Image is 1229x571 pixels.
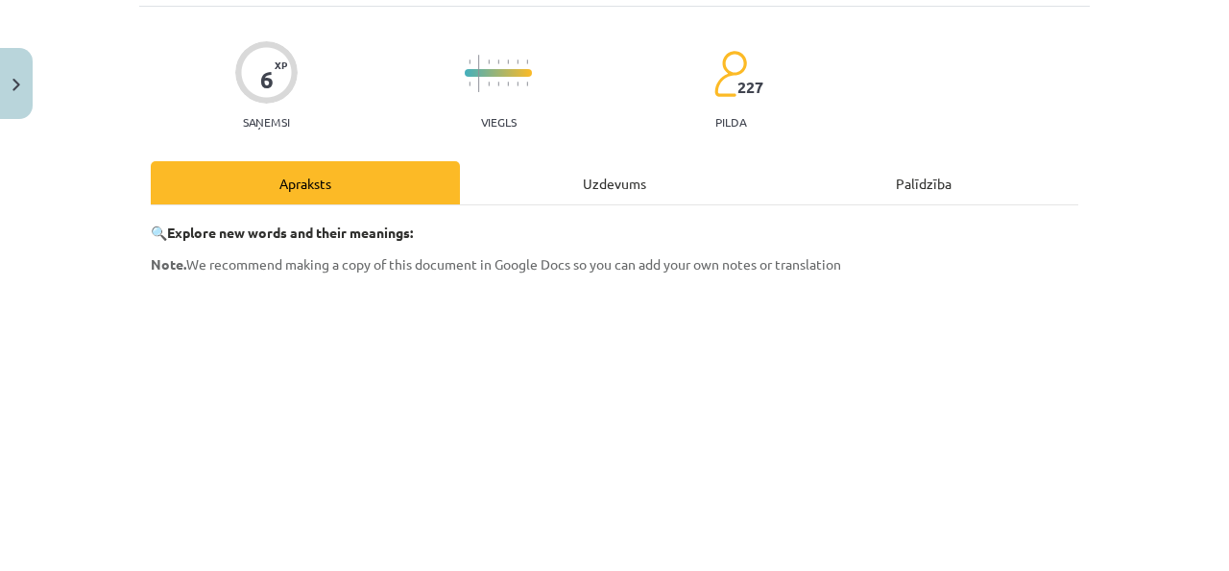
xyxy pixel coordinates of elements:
[151,255,841,273] span: We recommend making a copy of this document in Google Docs so you can add your own notes or trans...
[260,66,274,93] div: 6
[460,161,769,204] div: Uzdevums
[151,161,460,204] div: Apraksts
[526,82,528,86] img: icon-short-line-57e1e144782c952c97e751825c79c345078a6d821885a25fce030b3d8c18986b.svg
[167,224,413,241] strong: Explore new words and their meanings:
[497,82,499,86] img: icon-short-line-57e1e144782c952c97e751825c79c345078a6d821885a25fce030b3d8c18986b.svg
[12,79,20,91] img: icon-close-lesson-0947bae3869378f0d4975bcd49f059093ad1ed9edebbc8119c70593378902aed.svg
[481,115,517,129] p: Viegls
[517,82,518,86] img: icon-short-line-57e1e144782c952c97e751825c79c345078a6d821885a25fce030b3d8c18986b.svg
[469,82,470,86] img: icon-short-line-57e1e144782c952c97e751825c79c345078a6d821885a25fce030b3d8c18986b.svg
[517,59,518,64] img: icon-short-line-57e1e144782c952c97e751825c79c345078a6d821885a25fce030b3d8c18986b.svg
[769,161,1078,204] div: Palīdzība
[713,50,747,98] img: students-c634bb4e5e11cddfef0936a35e636f08e4e9abd3cc4e673bd6f9a4125e45ecb1.svg
[497,59,499,64] img: icon-short-line-57e1e144782c952c97e751825c79c345078a6d821885a25fce030b3d8c18986b.svg
[507,59,509,64] img: icon-short-line-57e1e144782c952c97e751825c79c345078a6d821885a25fce030b3d8c18986b.svg
[235,115,298,129] p: Saņemsi
[488,59,490,64] img: icon-short-line-57e1e144782c952c97e751825c79c345078a6d821885a25fce030b3d8c18986b.svg
[275,59,287,70] span: XP
[478,55,480,92] img: icon-long-line-d9ea69661e0d244f92f715978eff75569469978d946b2353a9bb055b3ed8787d.svg
[715,115,746,129] p: pilda
[526,59,528,64] img: icon-short-line-57e1e144782c952c97e751825c79c345078a6d821885a25fce030b3d8c18986b.svg
[469,59,470,64] img: icon-short-line-57e1e144782c952c97e751825c79c345078a6d821885a25fce030b3d8c18986b.svg
[507,82,509,86] img: icon-short-line-57e1e144782c952c97e751825c79c345078a6d821885a25fce030b3d8c18986b.svg
[488,82,490,86] img: icon-short-line-57e1e144782c952c97e751825c79c345078a6d821885a25fce030b3d8c18986b.svg
[151,223,1078,243] p: 🔍
[737,79,763,96] span: 227
[151,255,186,273] strong: Note.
